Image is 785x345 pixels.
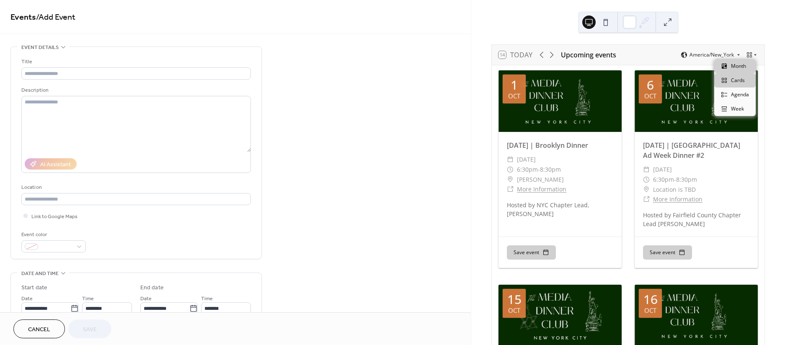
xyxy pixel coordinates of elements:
[28,325,50,334] span: Cancel
[140,283,164,292] div: End date
[674,175,676,185] span: -
[731,77,745,84] span: Cards
[540,165,561,175] span: 8:30pm
[507,184,514,194] div: ​
[517,154,536,165] span: [DATE]
[21,183,249,192] div: Location
[507,175,514,185] div: ​
[21,57,249,66] div: Title
[643,293,658,306] div: 16
[643,194,650,204] div: ​
[644,93,656,99] div: Oct
[643,165,650,175] div: ​
[507,154,514,165] div: ​
[676,175,697,185] span: 8:30pm
[13,319,65,338] button: Cancel
[21,86,249,95] div: Description
[643,245,692,260] button: Save event
[507,245,556,260] button: Save event
[561,50,616,60] div: Upcoming events
[731,105,744,113] span: Week
[644,307,656,314] div: Oct
[10,9,36,26] a: Events
[643,175,650,185] div: ​
[507,141,588,150] a: [DATE] | Brooklyn Dinner
[140,294,152,303] span: Date
[507,293,522,306] div: 15
[689,52,734,57] span: America/New_York
[731,62,746,70] span: Month
[643,141,740,160] a: [DATE] | [GEOGRAPHIC_DATA] Ad Week Dinner #2
[21,269,59,278] span: Date and time
[201,294,213,303] span: Time
[36,9,75,26] span: / Add Event
[653,165,672,175] span: [DATE]
[21,43,59,52] span: Event details
[643,185,650,195] div: ​
[508,307,520,314] div: Oct
[653,185,696,195] span: Location is TBD
[507,165,514,175] div: ​
[517,185,566,193] a: More Information
[21,230,84,239] div: Event color
[647,79,654,91] div: 6
[498,201,622,218] div: Hosted by NYC Chapter Lead, [PERSON_NAME]
[517,175,564,185] span: [PERSON_NAME]
[31,212,77,221] span: Link to Google Maps
[21,294,33,303] span: Date
[508,93,520,99] div: Oct
[653,175,674,185] span: 6:30pm
[731,91,749,98] span: Agenda
[21,283,47,292] div: Start date
[635,211,758,228] div: Hosted by Fairfield County Chapter Lead [PERSON_NAME]
[517,165,538,175] span: 6:30pm
[538,165,540,175] span: -
[653,195,702,203] a: More Information
[511,79,518,91] div: 1
[82,294,94,303] span: Time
